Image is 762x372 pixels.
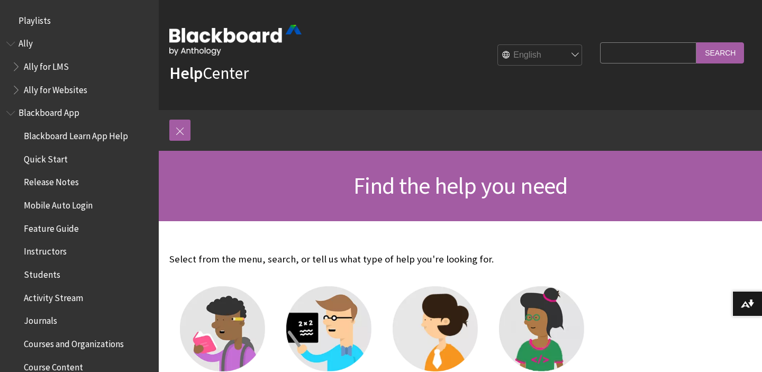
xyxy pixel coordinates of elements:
span: Ally for Websites [24,81,87,95]
span: Students [24,266,60,280]
span: Journals [24,312,57,326]
strong: Help [169,62,203,84]
img: Student [180,286,265,371]
img: Blackboard by Anthology [169,25,302,56]
span: Release Notes [24,174,79,188]
span: Blackboard Learn App Help [24,127,128,141]
span: Ally [19,35,33,49]
input: Search [696,42,744,63]
span: Find the help you need [353,171,567,200]
select: Site Language Selector [498,45,583,66]
span: Courses and Organizations [24,335,124,349]
span: Activity Stream [24,289,83,303]
nav: Book outline for Playlists [6,12,152,30]
p: Select from the menu, search, or tell us what type of help you're looking for. [169,252,595,266]
img: Administrator [393,286,478,371]
span: Playlists [19,12,51,26]
span: Quick Start [24,150,68,165]
nav: Book outline for Anthology Ally Help [6,35,152,99]
span: Ally for LMS [24,58,69,72]
img: Instructor [286,286,371,371]
a: HelpCenter [169,62,249,84]
span: Feature Guide [24,220,79,234]
span: Blackboard App [19,104,79,119]
span: Instructors [24,243,67,257]
span: Mobile Auto Login [24,196,93,211]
